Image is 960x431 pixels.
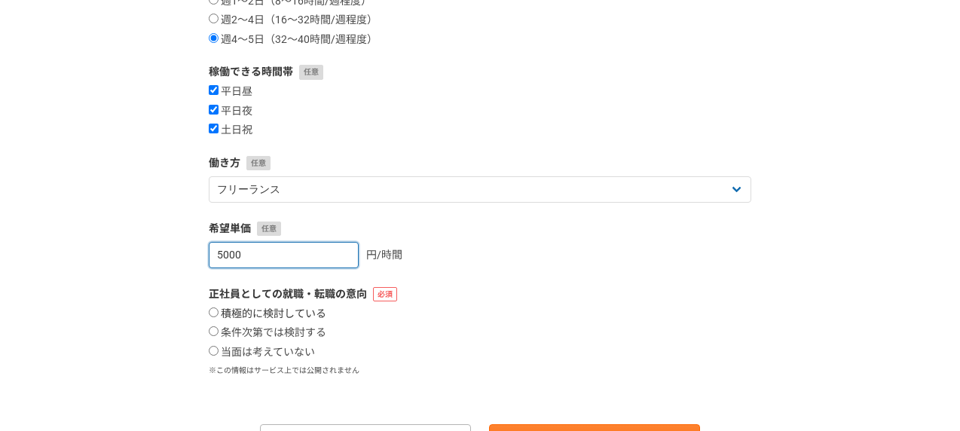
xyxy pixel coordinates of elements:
[209,221,751,237] label: 希望単価
[209,33,219,43] input: 週4〜5日（32〜40時間/週程度）
[209,14,378,27] label: 週2〜4日（16〜32時間/週程度）
[209,105,252,118] label: 平日夜
[366,249,402,261] span: 円/時間
[209,105,219,115] input: 平日夜
[209,85,219,95] input: 平日昼
[209,14,219,23] input: 週2〜4日（16〜32時間/週程度）
[209,33,378,47] label: 週4〜5日（32〜40時間/週程度）
[209,365,751,376] p: ※この情報はサービス上では公開されません
[209,307,219,317] input: 積極的に検討している
[209,346,315,359] label: 当面は考えていない
[209,85,252,99] label: 平日昼
[209,124,252,137] label: 土日祝
[209,155,751,171] label: 働き方
[209,307,326,321] label: 積極的に検討している
[209,124,219,133] input: 土日祝
[209,64,751,80] label: 稼働できる時間帯
[209,326,326,340] label: 条件次第では検討する
[209,346,219,356] input: 当面は考えていない
[209,286,751,302] label: 正社員としての就職・転職の意向
[209,326,219,336] input: 条件次第では検討する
